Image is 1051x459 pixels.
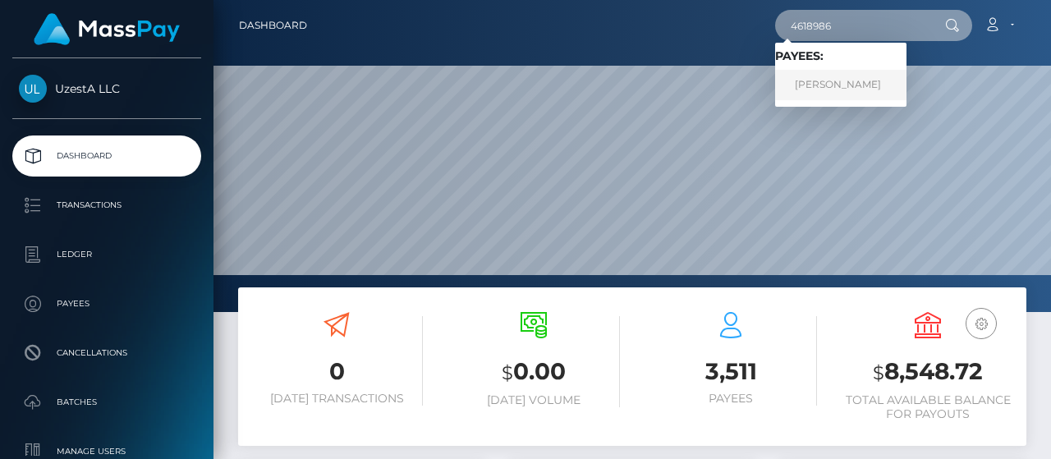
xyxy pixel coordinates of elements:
[19,341,195,365] p: Cancellations
[12,333,201,374] a: Cancellations
[775,70,906,100] a: [PERSON_NAME]
[19,75,47,103] img: UzestA LLC
[447,393,620,407] h6: [DATE] Volume
[775,10,929,41] input: Search...
[34,13,180,45] img: MassPay Logo
[842,356,1014,389] h3: 8,548.72
[19,193,195,218] p: Transactions
[12,283,201,324] a: Payees
[645,356,817,388] h3: 3,511
[239,8,307,43] a: Dashboard
[12,382,201,423] a: Batches
[250,392,423,406] h6: [DATE] Transactions
[873,361,884,384] small: $
[12,185,201,226] a: Transactions
[12,234,201,275] a: Ledger
[19,144,195,168] p: Dashboard
[645,392,817,406] h6: Payees
[12,81,201,96] span: UzestA LLC
[19,291,195,316] p: Payees
[19,242,195,267] p: Ledger
[12,135,201,177] a: Dashboard
[19,390,195,415] p: Batches
[447,356,620,389] h3: 0.00
[250,356,423,388] h3: 0
[775,49,906,63] h6: Payees:
[502,361,513,384] small: $
[842,393,1014,421] h6: Total Available Balance for Payouts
